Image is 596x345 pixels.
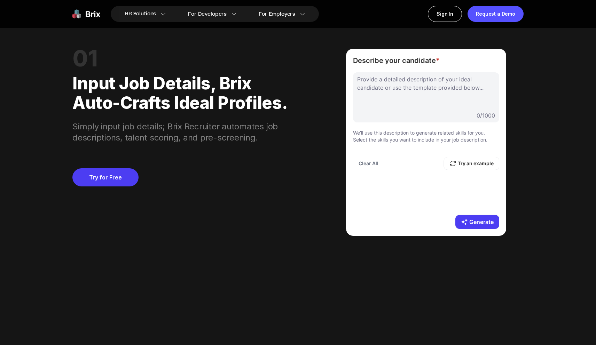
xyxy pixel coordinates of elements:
[188,10,227,18] span: For Developers
[353,72,499,95] div: Provide a detailed description of your ideal candidate or use the template provided below...
[72,113,293,143] div: Simply input job details; Brix Recruiter automates job descriptions, talent scoring, and pre-scre...
[428,6,462,22] a: Sign In
[72,49,293,68] div: 01
[353,56,499,65] span: Describe your candidate
[72,68,293,113] div: Input job details, Brix auto-crafts ideal profiles.
[468,6,524,22] a: Request a Demo
[353,129,499,143] p: We’ll use this description to generate related skills for you. Select the skills you want to incl...
[455,215,499,229] button: Generate
[125,8,156,19] span: HR Solutions
[353,157,384,170] button: Clear All
[477,111,495,120] span: 0 / 1000
[72,168,139,186] a: Try for Free
[259,10,295,18] span: For Employers
[444,157,499,170] button: Try an example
